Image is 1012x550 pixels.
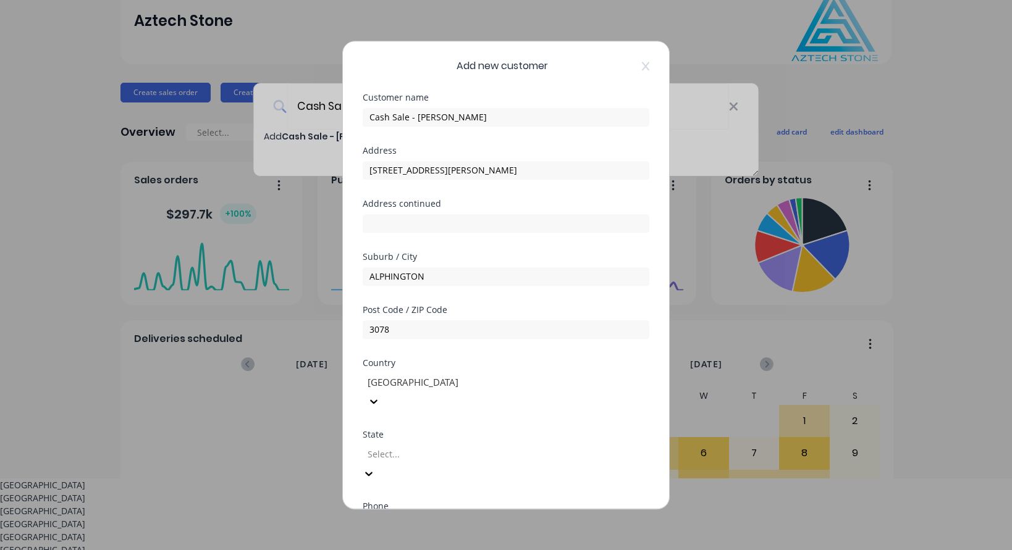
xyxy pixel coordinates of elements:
[363,306,649,314] div: Post Code / ZIP Code
[363,359,649,367] div: Country
[363,430,649,439] div: State
[363,199,649,208] div: Address continued
[457,59,548,73] span: Add new customer
[363,93,649,102] div: Customer name
[363,146,649,155] div: Address
[363,502,649,510] div: Phone
[363,252,649,261] div: Suburb / City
